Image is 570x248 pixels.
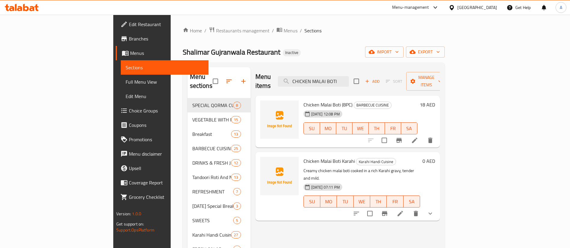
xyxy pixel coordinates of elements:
span: TH [371,124,383,133]
button: delete [409,206,423,221]
span: Add item [363,77,382,86]
img: Chicken Malai Boti Karahi [260,157,299,195]
span: Chicken Malai Boti Karahi [303,157,355,166]
span: SA [406,197,418,206]
span: [DATE] Special Breakfast [192,202,233,210]
span: Inactive [283,50,301,55]
div: SPECIAL QORMA CUSINE8 [187,98,251,112]
span: 13 [231,131,240,137]
span: WE [355,124,366,133]
a: Menus [116,46,209,60]
span: DRINKS & FRESH JUICE [192,159,231,166]
span: FR [389,197,401,206]
li: / [300,27,302,34]
a: Branches [116,31,209,46]
a: Grocery Checklist [116,190,209,204]
button: MO [320,122,336,134]
button: Add section [236,74,251,88]
span: BARBECUE CUISINE [192,145,231,152]
button: Branch-specific-item [377,206,392,221]
span: REFRESHMENT [192,188,233,195]
span: Breakfast [192,130,231,138]
span: Tandoori Roti And Naan [192,174,231,181]
span: 1.0.0 [132,210,141,218]
button: Add [363,77,382,86]
button: export [406,46,445,58]
span: Edit Menu [126,93,204,100]
nav: breadcrumb [183,27,445,34]
span: BARBECUE CUISINE [354,102,391,109]
button: SU [303,196,320,208]
button: FR [385,122,401,134]
div: items [231,130,241,138]
span: Branches [129,35,204,42]
span: 8 [233,103,240,108]
span: Add [364,78,380,85]
a: Restaurants management [209,27,270,34]
span: 25 [231,146,240,151]
span: TU [339,197,351,206]
span: [DATE] 12:08 PM [309,111,342,117]
span: 12 [231,160,240,166]
div: Inactive [283,49,301,56]
a: Edit menu item [397,210,404,217]
div: items [233,102,241,109]
span: Karahi Handi Cuisine [192,231,231,238]
span: SPECIAL QORMA CUSINE [192,102,233,109]
p: Creamy chicken malai boti cooked in a rich Karahi gravy, tender and mild. [303,167,420,182]
div: items [233,202,241,210]
button: SA [404,196,420,208]
a: Edit Restaurant [116,17,209,31]
div: Menu-management [392,4,429,11]
span: Select section [350,75,363,88]
button: WE [352,122,369,134]
span: SA [404,124,415,133]
div: Karahi Handi Cuisine [356,158,396,165]
button: TU [336,122,352,134]
li: / [272,27,274,34]
button: SA [401,122,417,134]
div: SWEETS5 [187,213,251,228]
a: Menus [276,27,297,34]
button: MO [320,196,337,208]
span: TU [339,124,350,133]
span: Sections [126,64,204,71]
span: 7 [233,189,240,195]
div: BARBECUE CUISINE25 [187,141,251,156]
span: Coupons [129,121,204,129]
a: Choice Groups [116,103,209,118]
span: Grocery Checklist [129,193,204,201]
button: TH [370,196,387,208]
span: Coverage Report [129,179,204,186]
div: items [233,217,241,224]
div: Breakfast13 [187,127,251,141]
div: Karahi Handi Cuisine27 [187,228,251,242]
span: SWEETS [192,217,233,224]
a: Coverage Report [116,175,209,190]
div: items [231,145,241,152]
span: A [560,4,562,11]
span: SU [306,197,318,206]
span: Menus [284,27,297,34]
div: items [231,174,241,181]
span: Select to update [364,207,376,220]
button: Manage items [406,72,447,91]
div: VEGETABLE WITH MEAT15 [187,112,251,127]
a: Edit Menu [121,89,209,103]
svg: Show Choices [427,210,434,217]
button: import [365,46,404,58]
a: Upsell [116,161,209,175]
span: Sections [304,27,322,34]
input: search [278,76,349,87]
span: Karahi Handi Cuisine [356,158,396,165]
span: 27 [231,232,240,238]
span: VEGETABLE WITH MEAT [192,116,231,123]
div: [GEOGRAPHIC_DATA] [457,4,497,11]
button: sort-choices [349,206,364,221]
button: TH [369,122,385,134]
h6: 0 AED [422,157,435,165]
